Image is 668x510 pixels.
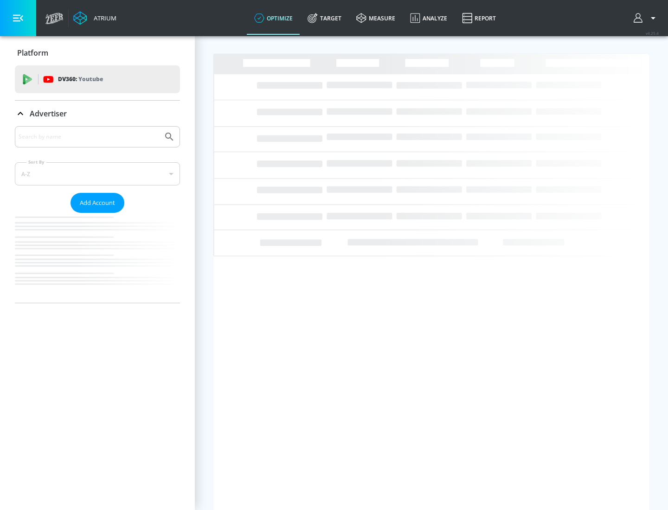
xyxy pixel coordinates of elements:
[90,14,116,22] div: Atrium
[58,74,103,84] p: DV360:
[80,198,115,208] span: Add Account
[300,1,349,35] a: Target
[15,101,180,127] div: Advertiser
[15,65,180,93] div: DV360: Youtube
[349,1,403,35] a: measure
[15,126,180,303] div: Advertiser
[15,162,180,185] div: A-Z
[15,40,180,66] div: Platform
[455,1,503,35] a: Report
[17,48,48,58] p: Platform
[646,31,659,36] span: v 4.25.4
[71,193,124,213] button: Add Account
[73,11,116,25] a: Atrium
[403,1,455,35] a: Analyze
[247,1,300,35] a: optimize
[26,159,46,165] label: Sort By
[19,131,159,143] input: Search by name
[15,213,180,303] nav: list of Advertiser
[30,108,67,119] p: Advertiser
[78,74,103,84] p: Youtube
